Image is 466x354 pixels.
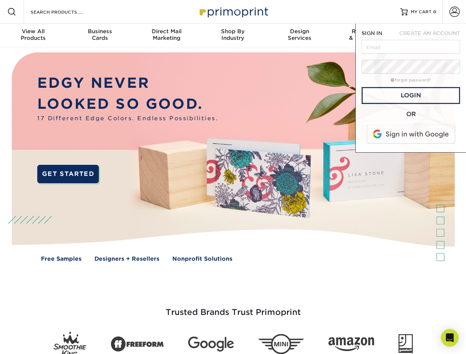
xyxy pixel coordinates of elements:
[266,28,333,41] div: Services
[266,24,333,47] a: DesignServices
[66,24,133,47] a: BusinessCards
[411,9,432,15] span: MY CART
[30,7,102,16] input: SEARCH PRODUCTS.....
[37,94,218,115] p: LOOKED SO GOOD.
[17,290,449,326] h3: Trusted Brands Trust Primoprint
[133,28,200,35] span: Direct Mail
[362,40,460,54] input: Email
[200,24,266,47] a: Shop ByIndustry
[66,28,133,41] div: Cards
[188,337,234,352] img: Google
[200,28,266,41] div: Industry
[362,30,382,36] span: SIGN IN
[399,30,460,36] span: CREATE AN ACCOUNT
[37,114,218,123] span: 17 Different Edge Colors. Endless Possibilities.
[196,4,270,20] img: Primoprint
[133,28,200,41] div: Marketing
[328,337,374,351] img: Amazon
[333,28,399,41] div: & Templates
[94,255,159,263] a: Designers + Resellers
[398,334,413,354] img: Goodwill
[133,24,200,47] a: Direct MailMarketing
[172,255,232,263] a: Nonprofit Solutions
[37,73,218,94] p: EDGY NEVER
[362,87,460,104] a: Login
[333,24,399,47] a: Resources& Templates
[66,28,133,35] span: Business
[391,78,431,83] a: forgot password?
[433,9,436,14] span: 0
[200,28,266,35] span: Shop By
[266,28,333,35] span: Design
[362,110,460,119] div: OR
[37,165,99,183] a: GET STARTED
[41,255,82,263] a: Free Samples
[441,329,459,347] div: Open Intercom Messenger
[333,28,399,35] span: Resources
